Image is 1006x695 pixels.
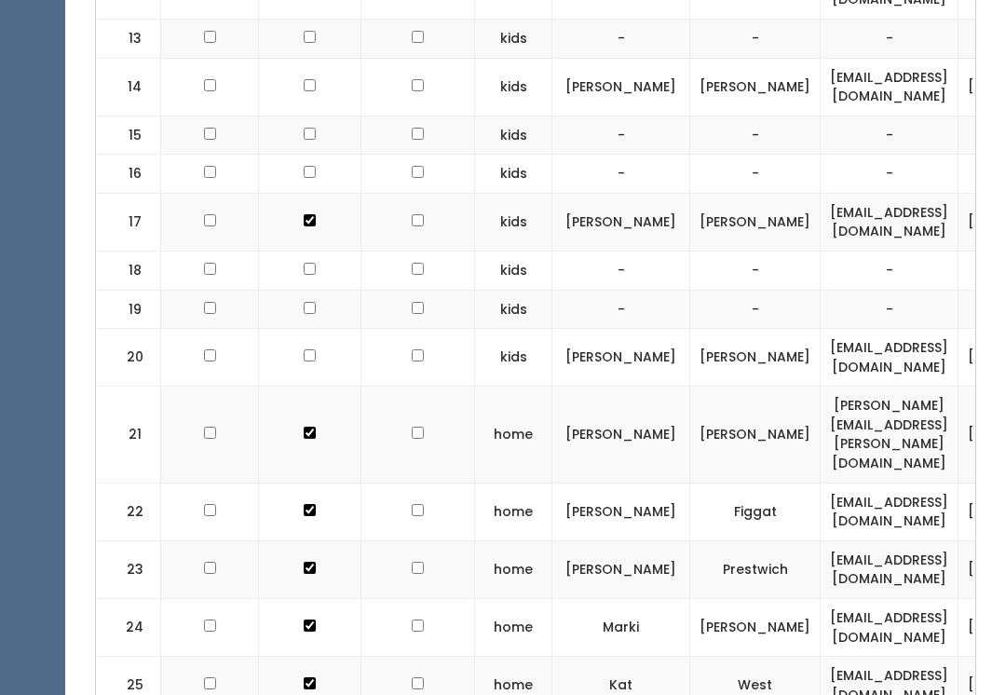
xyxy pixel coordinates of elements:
[552,541,690,599] td: [PERSON_NAME]
[690,59,821,116] td: [PERSON_NAME]
[821,59,958,116] td: [EMAIL_ADDRESS][DOMAIN_NAME]
[552,59,690,116] td: [PERSON_NAME]
[475,330,552,388] td: kids
[821,484,958,541] td: [EMAIL_ADDRESS][DOMAIN_NAME]
[475,194,552,252] td: kids
[821,20,958,59] td: -
[96,599,161,657] td: 24
[475,156,552,195] td: kids
[552,484,690,541] td: [PERSON_NAME]
[690,291,821,330] td: -
[96,484,161,541] td: 22
[821,388,958,484] td: [PERSON_NAME][EMAIL_ADDRESS][PERSON_NAME][DOMAIN_NAME]
[690,116,821,156] td: -
[96,156,161,195] td: 16
[96,291,161,330] td: 19
[690,484,821,541] td: Figgat
[96,541,161,599] td: 23
[821,330,958,388] td: [EMAIL_ADDRESS][DOMAIN_NAME]
[821,116,958,156] td: -
[475,20,552,59] td: kids
[475,599,552,657] td: home
[96,20,161,59] td: 13
[552,252,690,292] td: -
[96,194,161,252] td: 17
[96,330,161,388] td: 20
[821,541,958,599] td: [EMAIL_ADDRESS][DOMAIN_NAME]
[552,116,690,156] td: -
[690,599,821,657] td: [PERSON_NAME]
[821,599,958,657] td: [EMAIL_ADDRESS][DOMAIN_NAME]
[690,330,821,388] td: [PERSON_NAME]
[821,194,958,252] td: [EMAIL_ADDRESS][DOMAIN_NAME]
[552,156,690,195] td: -
[690,194,821,252] td: [PERSON_NAME]
[475,252,552,292] td: kids
[552,330,690,388] td: [PERSON_NAME]
[96,116,161,156] td: 15
[552,291,690,330] td: -
[690,156,821,195] td: -
[96,388,161,484] td: 21
[821,156,958,195] td: -
[475,388,552,484] td: home
[552,388,690,484] td: [PERSON_NAME]
[552,194,690,252] td: [PERSON_NAME]
[821,252,958,292] td: -
[475,59,552,116] td: kids
[475,484,552,541] td: home
[96,252,161,292] td: 18
[552,599,690,657] td: Marki
[475,116,552,156] td: kids
[96,59,161,116] td: 14
[690,541,821,599] td: Prestwich
[552,20,690,59] td: -
[475,541,552,599] td: home
[690,388,821,484] td: [PERSON_NAME]
[690,20,821,59] td: -
[821,291,958,330] td: -
[690,252,821,292] td: -
[475,291,552,330] td: kids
